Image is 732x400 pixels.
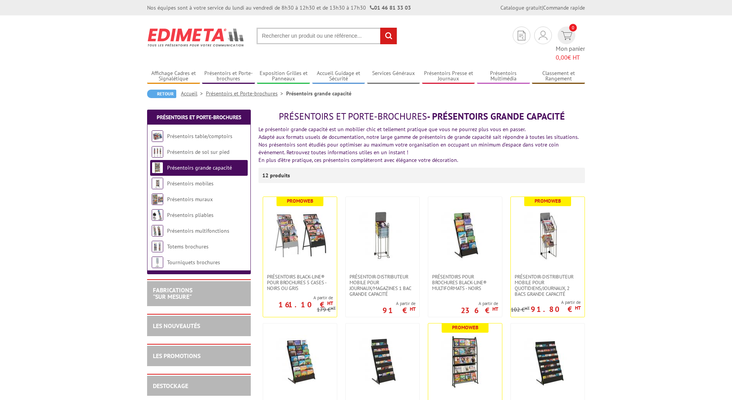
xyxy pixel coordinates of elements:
b: Promoweb [287,198,313,204]
input: Rechercher un produit ou une référence... [257,28,397,44]
img: devis rapide [518,31,525,40]
a: Présentoirs multifonctions [167,227,229,234]
a: devis rapide 0 Mon panier 0,00€ HT [556,27,585,62]
p: 236 € [461,308,498,313]
div: Adapté aux formats usuels de documentation, notre large gamme de présentoirs de grande capacité s... [258,133,585,141]
sup: HT [327,300,333,307]
img: Présentoir-distributeur mobile pour quotidiens/journaux, 2 bacs grande capacité [521,208,575,262]
div: | [500,4,585,12]
a: Présentoirs pour Brochures Black-Line® multiformats - Noirs [428,274,502,291]
a: Présentoirs muraux [167,196,213,203]
a: Présentoirs grande capacité [167,164,232,171]
p: 91 € [383,308,416,313]
p: 161.10 € [278,302,333,307]
a: Exposition Grilles et Panneaux [257,70,310,83]
a: Services Généraux [367,70,420,83]
li: Présentoirs grande capacité [286,90,351,97]
a: Retour [147,90,176,98]
img: Totems brochures [152,241,163,252]
span: Présentoir-Distributeur mobile pour journaux/magazines 1 bac grande capacité [349,274,416,297]
span: Présentoir-distributeur mobile pour quotidiens/journaux, 2 bacs grande capacité [515,274,581,297]
a: Présentoirs Multimédia [477,70,530,83]
span: Mon panier [556,44,585,62]
a: Présentoirs et Porte-brochures [202,70,255,83]
img: Présentoirs grande capacité [152,162,163,173]
a: Présentoirs Presse et Journaux [422,70,475,83]
a: Accueil [181,90,206,97]
sup: HT [492,306,498,312]
sup: HT [525,305,530,311]
strong: 01 46 81 33 03 [370,4,411,11]
img: Présentoirs Black-Line® larges pour brochures 42 cases 1/3 A4 - Noirs [521,335,575,389]
a: Présentoirs et Porte-brochures [206,90,286,97]
img: Présentoirs mobiles [152,178,163,189]
a: Classement et Rangement [532,70,585,83]
span: Présentoirs pour Brochures Black-Line® multiformats - Noirs [432,274,498,291]
div: Nos équipes sont à votre service du lundi au vendredi de 8h30 à 12h30 et de 13h30 à 17h30 [147,4,411,12]
a: Présentoirs mobiles [167,180,214,187]
span: A partir de [383,300,416,307]
img: Présentoirs Black-Line® larges pour brochures multiformats - Noirs [273,335,327,389]
a: Tourniquets brochures [167,259,220,266]
a: LES PROMOTIONS [153,352,200,360]
span: Présentoirs et Porte-brochures [279,110,427,122]
img: Présentoirs muraux [152,193,163,205]
a: Présentoir-distributeur mobile pour quotidiens/journaux, 2 bacs grande capacité [511,274,585,297]
div: Le présentoir grande capacité est un mobilier chic et tellement pratique que vous ne pourrez plus... [258,125,585,133]
img: Présentoirs table/comptoirs [152,130,163,142]
a: Affichage Cadres et Signalétique [147,70,200,83]
sup: HT [331,305,336,311]
img: Présentoirs Black-Line® grande capacité pour brochures 24 cases 1/3 A4 - noir [356,335,409,389]
span: Présentoirs Black-Line® pour brochures 5 Cases - Noirs ou Gris [267,274,333,291]
span: A partir de [263,295,333,301]
a: Présentoirs Black-Line® pour brochures 5 Cases - Noirs ou Gris [263,274,337,291]
span: 0,00 [556,53,568,61]
a: Commande rapide [543,4,585,11]
span: A partir de [511,299,581,305]
div: Nos présentoirs sont étudiés pour optimiser au maximum votre organisation en occupant un minimum ... [258,141,585,156]
span: 0 [569,24,577,32]
a: Présentoirs et Porte-brochures [157,114,241,121]
img: Présentoirs pour Brochures Black-Line® multiformats - Noirs [438,208,492,262]
img: Edimeta [147,23,245,52]
img: devis rapide [561,31,572,40]
a: Présentoirs pliables [167,212,214,218]
a: Totems brochures [167,243,209,250]
p: 91.80 € [531,307,581,312]
input: rechercher [380,28,397,44]
p: 12 produits [262,168,291,183]
img: Présentoir-Distributeur mobile pour journaux/magazines 1 bac grande capacité [356,208,409,262]
a: Présentoir-Distributeur mobile pour journaux/magazines 1 bac grande capacité [346,274,419,297]
img: Présentoirs Black-Line® pour brochures 5 Cases - Noirs ou Gris [273,208,327,262]
img: Présentoirs multifonctions [152,225,163,237]
a: Présentoirs de sol sur pied [167,148,229,155]
a: Catalogue gratuit [500,4,542,11]
img: Présentoirs pliables [152,209,163,221]
img: devis rapide [539,31,547,40]
div: En plus d'être pratique, ces présentoirs compléteront avec élégance votre décoration. [258,156,585,164]
a: DESTOCKAGE [153,382,188,390]
b: Promoweb [535,198,561,204]
b: Promoweb [452,324,479,331]
a: Accueil Guidage et Sécurité [312,70,365,83]
span: A partir de [461,300,498,307]
a: LES NOUVEAUTÉS [153,322,200,330]
img: Présentoirs de sol sur pied [152,146,163,158]
sup: HT [575,305,581,311]
img: Présentoir 5 Etagères grande capacité pour brochures Black-Line® simple-face - Noir [438,335,492,389]
img: Tourniquets brochures [152,257,163,268]
a: FABRICATIONS"Sur Mesure" [153,286,192,301]
h1: - Présentoirs grande capacité [258,112,585,122]
p: 102 € [511,307,530,313]
a: Présentoirs table/comptoirs [167,133,232,140]
span: € HT [556,53,585,62]
sup: HT [410,306,416,312]
p: 179 € [317,307,336,313]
